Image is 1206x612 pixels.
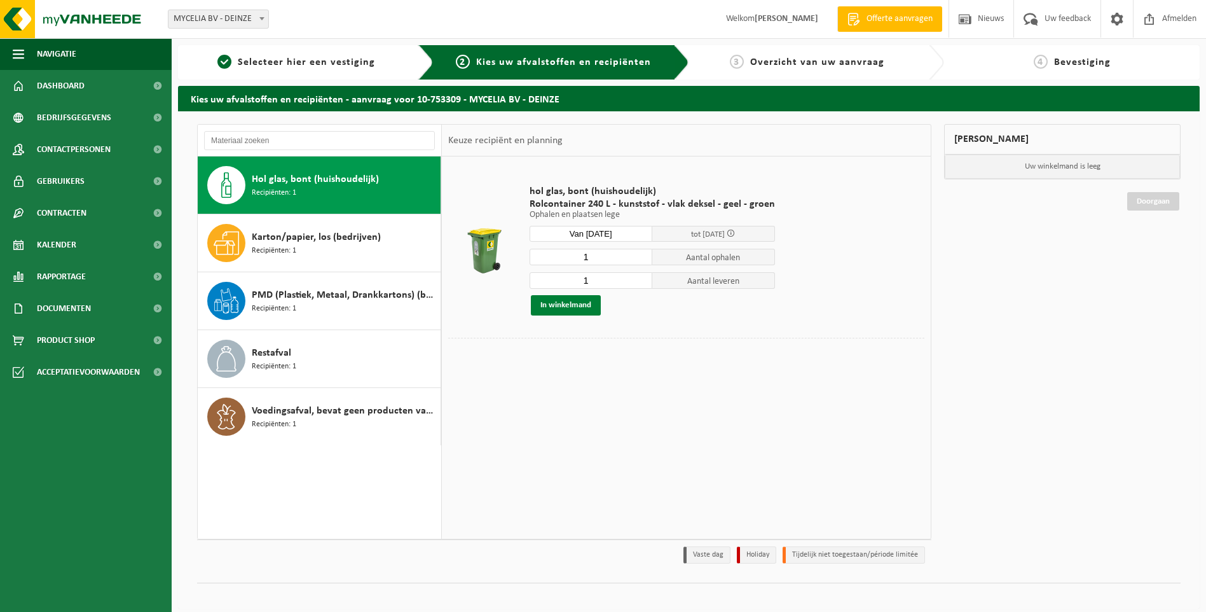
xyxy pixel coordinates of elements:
[456,55,470,69] span: 2
[442,125,569,156] div: Keuze recipiënt en planning
[184,55,408,70] a: 1Selecteer hier een vestiging
[37,102,111,134] span: Bedrijfsgegevens
[37,324,95,356] span: Product Shop
[652,272,775,289] span: Aantal leveren
[37,229,76,261] span: Kalender
[691,230,725,239] span: tot [DATE]
[755,14,818,24] strong: [PERSON_NAME]
[252,230,381,245] span: Karton/papier, los (bedrijven)
[168,10,268,28] span: MYCELIA BV - DEINZE
[683,546,730,564] li: Vaste dag
[37,165,85,197] span: Gebruikers
[652,249,775,265] span: Aantal ophalen
[783,546,925,564] li: Tijdelijk niet toegestaan/période limitée
[198,272,441,330] button: PMD (Plastiek, Metaal, Drankkartons) (bedrijven) Recipiënten: 1
[945,155,1180,179] p: Uw winkelmand is leeg
[252,403,437,419] span: Voedingsafval, bevat geen producten van dierlijke oorsprong, onverpakt
[37,70,85,102] span: Dashboard
[252,361,296,373] span: Recipiënten: 1
[863,13,936,25] span: Offerte aanvragen
[252,245,296,257] span: Recipiënten: 1
[1054,57,1111,67] span: Bevestiging
[1127,192,1179,211] a: Doorgaan
[1034,55,1048,69] span: 4
[37,261,86,293] span: Rapportage
[198,156,441,214] button: Hol glas, bont (huishoudelijk) Recipiënten: 1
[168,10,269,29] span: MYCELIA BV - DEINZE
[530,211,775,219] p: Ophalen en plaatsen lege
[837,6,942,32] a: Offerte aanvragen
[37,197,86,229] span: Contracten
[198,330,441,388] button: Restafval Recipiënten: 1
[252,419,296,431] span: Recipiënten: 1
[252,345,291,361] span: Restafval
[252,172,379,187] span: Hol glas, bont (huishoudelijk)
[37,38,76,70] span: Navigatie
[252,288,437,303] span: PMD (Plastiek, Metaal, Drankkartons) (bedrijven)
[198,214,441,272] button: Karton/papier, los (bedrijven) Recipiënten: 1
[252,187,296,199] span: Recipiënten: 1
[198,388,441,445] button: Voedingsafval, bevat geen producten van dierlijke oorsprong, onverpakt Recipiënten: 1
[530,226,652,242] input: Selecteer datum
[37,134,111,165] span: Contactpersonen
[37,293,91,324] span: Documenten
[737,546,776,564] li: Holiday
[476,57,651,67] span: Kies uw afvalstoffen en recipiënten
[252,303,296,315] span: Recipiënten: 1
[730,55,744,69] span: 3
[530,185,775,198] span: hol glas, bont (huishoudelijk)
[37,356,140,388] span: Acceptatievoorwaarden
[530,198,775,211] span: Rolcontainer 240 L - kunststof - vlak deksel - geel - groen
[238,57,375,67] span: Selecteer hier een vestiging
[217,55,231,69] span: 1
[204,131,435,150] input: Materiaal zoeken
[944,124,1181,155] div: [PERSON_NAME]
[531,295,601,316] button: In winkelmand
[750,57,884,67] span: Overzicht van uw aanvraag
[178,86,1200,111] h2: Kies uw afvalstoffen en recipiënten - aanvraag voor 10-753309 - MYCELIA BV - DEINZE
